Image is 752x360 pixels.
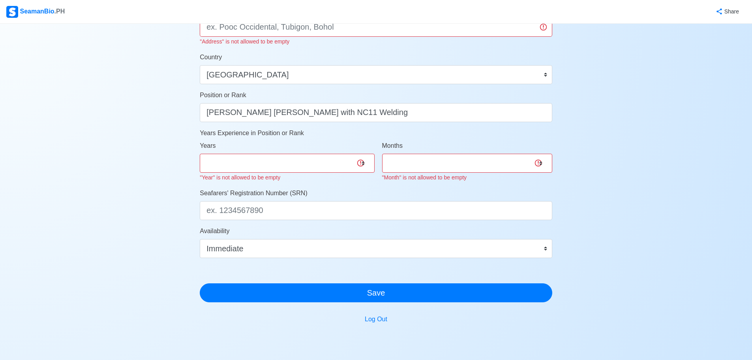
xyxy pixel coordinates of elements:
[200,190,307,196] span: Seafarers' Registration Number (SRN)
[6,6,18,18] img: Logo
[200,128,552,138] p: Years Experience in Position or Rank
[200,38,289,45] small: "Address" is not allowed to be empty
[200,53,222,62] label: Country
[382,141,403,151] label: Months
[54,8,65,15] span: .PH
[200,103,552,122] input: ex. 2nd Officer w/ Master License
[200,283,552,302] button: Save
[200,92,246,98] span: Position or Rank
[708,4,746,19] button: Share
[6,6,65,18] div: SeamanBio
[200,174,280,181] small: "Year" is not allowed to be empty
[382,174,467,181] small: "Month" is not allowed to be empty
[360,312,392,327] button: Log Out
[200,18,552,37] input: ex. Pooc Occidental, Tubigon, Bohol
[200,226,229,236] label: Availability
[200,141,216,151] label: Years
[200,201,552,220] input: ex. 1234567890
